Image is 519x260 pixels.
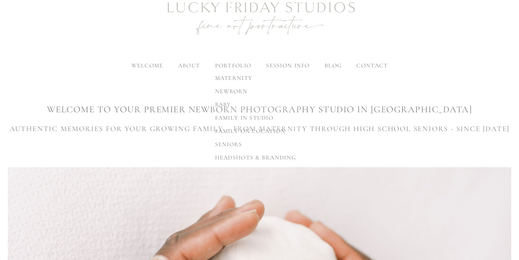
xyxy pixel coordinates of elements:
h1: WELCOME TO YOUR premier newborn photography studio IN [GEOGRAPHIC_DATA] [8,103,511,116]
span: maternity [215,74,253,82]
label: session info [266,62,309,69]
span: family on location [215,127,286,135]
h3: AUTHENTIC MEMORIES FOR YOUR GROWING FAMILY - FROM MATERNITY THROUGH HIGH SCHOOL SENIORS - SINCE [... [8,123,511,134]
label: portfolio [215,62,252,69]
span: newborn [215,88,248,95]
a: newborn [209,85,302,98]
a: family in studio [209,111,302,124]
a: headshots & branding [209,151,302,164]
label: about [178,62,200,69]
a: baby [209,98,302,111]
span: seniors [215,141,242,148]
span: headshots & branding [215,154,296,161]
a: welcome [131,62,163,69]
a: family on location [209,124,302,138]
span: family in studio [215,114,273,122]
a: maternity [209,71,302,85]
a: blog [325,62,342,69]
a: seniors [209,138,302,151]
span: baby [215,101,231,108]
a: contact [356,62,388,69]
